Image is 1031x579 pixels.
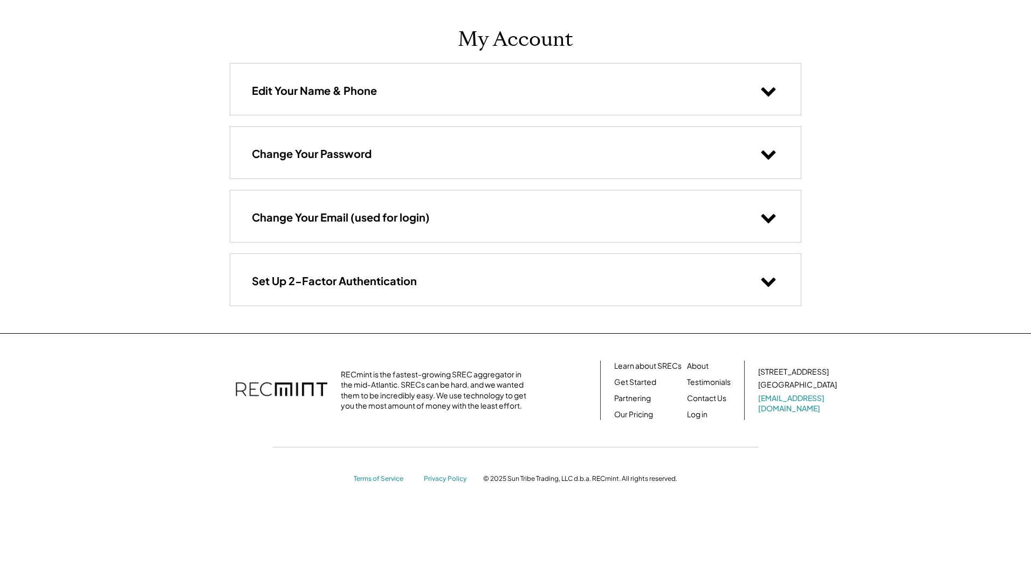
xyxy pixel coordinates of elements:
[252,274,417,288] h3: Set Up 2-Factor Authentication
[252,147,372,161] h3: Change Your Password
[614,377,656,388] a: Get Started
[614,393,651,404] a: Partnering
[687,409,707,420] a: Log in
[341,369,532,411] div: RECmint is the fastest-growing SREC aggregator in the mid-Atlantic. SRECs can be hard, and we wan...
[687,377,731,388] a: Testimonials
[483,474,677,483] div: © 2025 Sun Tribe Trading, LLC d.b.a. RECmint. All rights reserved.
[424,474,472,484] a: Privacy Policy
[236,371,327,409] img: recmint-logotype%403x.png
[758,393,839,414] a: [EMAIL_ADDRESS][DOMAIN_NAME]
[758,367,829,377] div: [STREET_ADDRESS]
[354,474,413,484] a: Terms of Service
[614,409,653,420] a: Our Pricing
[252,210,430,224] h3: Change Your Email (used for login)
[252,84,377,98] h3: Edit Your Name & Phone
[758,380,837,390] div: [GEOGRAPHIC_DATA]
[458,27,573,52] h1: My Account
[614,361,682,371] a: Learn about SRECs
[687,393,726,404] a: Contact Us
[687,361,709,371] a: About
